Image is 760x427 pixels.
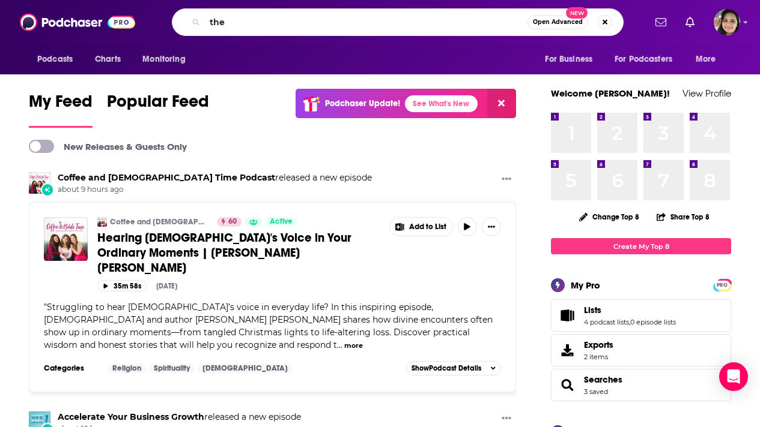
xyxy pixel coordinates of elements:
a: Hearing [DEMOGRAPHIC_DATA]'s Voice in Your Ordinary Moments | [PERSON_NAME] [PERSON_NAME] [97,230,381,275]
span: Open Advanced [533,19,583,25]
a: Create My Top 8 [551,238,731,254]
span: about 9 hours ago [58,185,372,195]
a: [DEMOGRAPHIC_DATA] [198,363,293,373]
button: Change Top 8 [572,209,646,224]
button: Show More Button [497,172,516,187]
img: User Profile [714,9,740,35]
span: Searches [551,369,731,401]
a: 0 episode lists [630,318,676,326]
span: Charts [95,51,121,68]
span: " [44,302,493,350]
h3: Categories [44,363,98,373]
a: PRO [715,280,729,289]
button: open menu [134,48,201,71]
img: Hearing God's Voice in Your Ordinary Moments | Heather Sheldon Comber [44,217,88,261]
button: open menu [607,48,690,71]
span: Add to List [409,222,446,231]
button: Open AdvancedNew [527,15,588,29]
a: Coffee and [DEMOGRAPHIC_DATA] Time Podcast [110,217,209,227]
span: For Podcasters [615,51,672,68]
div: Open Intercom Messenger [719,362,748,391]
a: Show notifications dropdown [651,12,671,32]
a: Popular Feed [107,91,209,128]
span: , [629,318,630,326]
a: Accelerate Your Business Growth [58,411,204,422]
span: For Business [545,51,592,68]
a: Show notifications dropdown [681,12,699,32]
button: Share Top 8 [656,205,710,228]
a: View Profile [682,88,731,99]
span: 2 items [584,353,613,361]
button: 35m 58s [97,280,147,291]
span: Logged in as shelbyjanner [714,9,740,35]
span: Lists [584,305,601,315]
a: Exports [551,334,731,366]
a: Religion [108,363,146,373]
span: Popular Feed [107,91,209,119]
a: New Releases & Guests Only [29,140,187,153]
a: 60 [217,217,242,227]
span: Show Podcast Details [412,364,481,372]
input: Search podcasts, credits, & more... [205,13,527,32]
span: ... [337,339,342,350]
img: Coffee and Bible Time Podcast [97,217,107,227]
a: Searches [555,377,579,393]
span: Struggling to hear [DEMOGRAPHIC_DATA]’s voice in everyday life? In this inspiring episode, [DEMOG... [44,302,493,350]
span: PRO [715,281,729,290]
button: ShowPodcast Details [406,361,501,375]
button: Show More Button [482,217,501,236]
a: Charts [87,48,128,71]
a: Searches [584,374,622,385]
span: Exports [584,339,613,350]
a: My Feed [29,91,93,128]
button: open menu [537,48,607,71]
span: New [566,7,588,19]
button: Show More Button [390,218,452,236]
div: My Pro [571,279,600,291]
button: open menu [29,48,88,71]
h3: released a new episode [58,172,372,184]
a: Coffee and Bible Time Podcast [58,172,275,183]
span: My Feed [29,91,93,119]
span: 60 [228,216,237,228]
img: Podchaser - Follow, Share and Rate Podcasts [20,11,135,34]
span: Podcasts [37,51,73,68]
a: Lists [555,307,579,324]
div: [DATE] [156,282,177,290]
a: Active [265,217,297,227]
span: Lists [551,299,731,332]
span: Exports [555,342,579,359]
button: open menu [687,48,731,71]
p: Podchaser Update! [325,98,400,109]
span: Monitoring [142,51,185,68]
a: 4 podcast lists [584,318,629,326]
div: Search podcasts, credits, & more... [172,8,624,36]
h3: released a new episode [58,411,301,423]
a: See What's New [405,95,478,112]
a: Spirituality [149,363,195,373]
button: Show profile menu [714,9,740,35]
button: Show More Button [497,411,516,426]
a: Welcome [PERSON_NAME]! [551,88,670,99]
div: New Episode [41,183,54,196]
span: More [696,51,716,68]
a: Lists [584,305,676,315]
img: Coffee and Bible Time Podcast [29,172,50,194]
span: Hearing [DEMOGRAPHIC_DATA]'s Voice in Your Ordinary Moments | [PERSON_NAME] [PERSON_NAME] [97,230,351,275]
button: more [344,341,363,351]
a: 3 saved [584,387,608,396]
span: Active [270,216,293,228]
